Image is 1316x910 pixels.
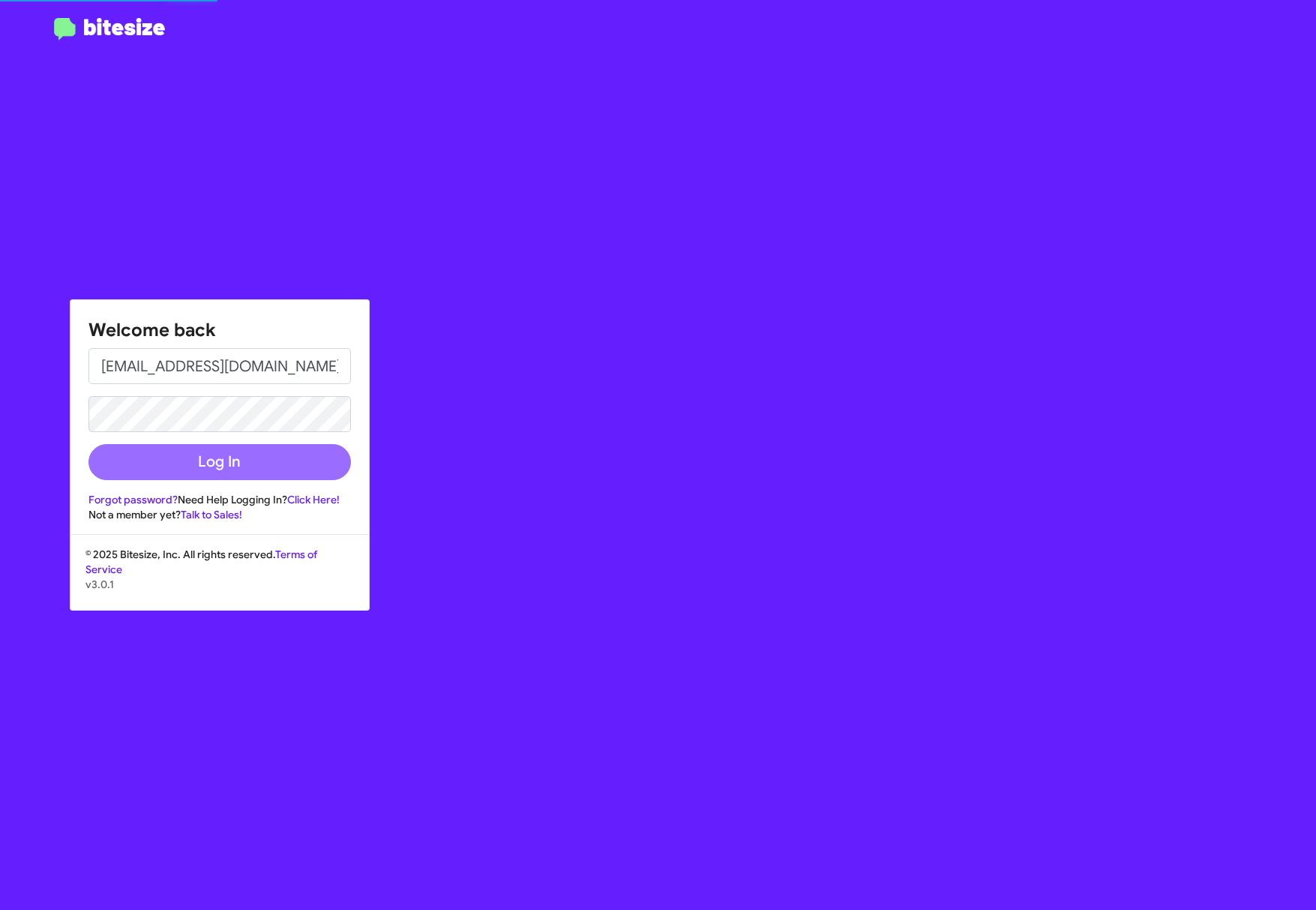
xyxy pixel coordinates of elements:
a: Forgot password? [88,493,178,506]
a: Talk to Sales! [181,508,242,521]
a: Click Here! [287,493,340,506]
div: Need Help Logging In? [88,492,351,507]
h1: Welcome back [88,318,351,342]
div: © 2025 Bitesize, Inc. All rights reserved. [70,547,369,610]
a: Terms of Service [85,548,317,576]
p: v3.0.1 [85,577,354,592]
input: Email address [88,348,351,384]
div: Not a member yet? [88,507,351,522]
button: Log In [88,444,351,480]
